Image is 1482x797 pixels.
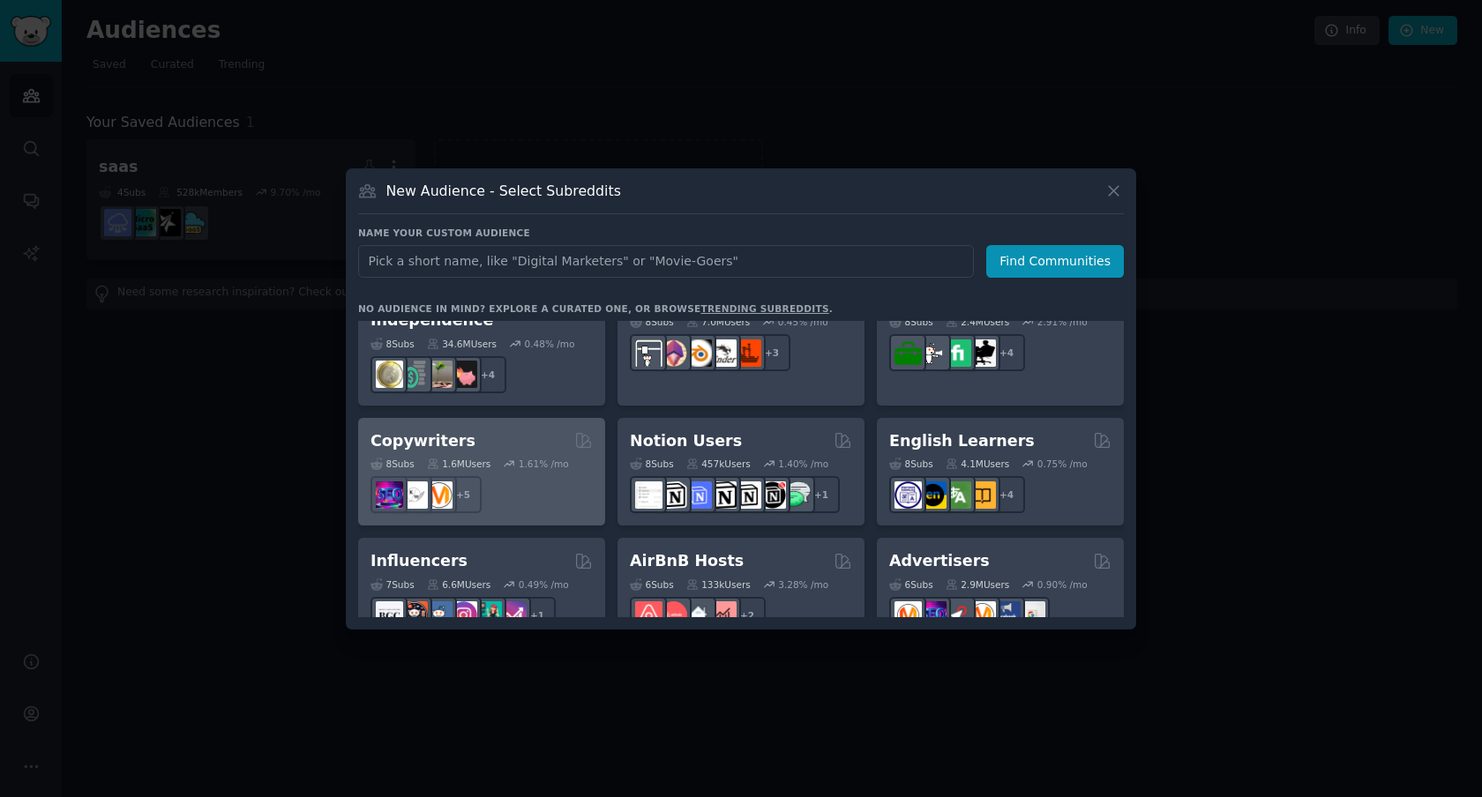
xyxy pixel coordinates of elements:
img: language_exchange [944,481,971,509]
img: AirBnBHosts [660,601,687,629]
img: ender3 [709,339,737,367]
h2: Influencers [370,550,468,572]
h3: New Audience - Select Subreddits [386,182,621,200]
div: 7.0M Users [686,316,751,328]
img: Instagram [425,601,453,629]
img: Fire [425,361,453,388]
img: fatFIRE [450,361,477,388]
div: + 5 [445,476,482,513]
img: notioncreations [660,481,687,509]
div: 133k Users [686,578,751,591]
img: EnglishLearning [919,481,947,509]
img: rentalproperties [685,601,712,629]
div: 0.45 % /mo [778,316,828,328]
div: 1.6M Users [427,458,491,470]
div: 0.75 % /mo [1037,458,1088,470]
div: 457k Users [686,458,751,470]
img: BestNotionTemplates [759,481,786,509]
img: Fiverr [944,339,971,367]
img: content_marketing [425,481,453,509]
img: SEO [376,481,403,509]
h2: Notion Users [630,430,742,452]
img: 3Dprinting [635,339,662,367]
img: AskNotion [734,481,761,509]
div: 4.1M Users [946,458,1010,470]
img: LearnEnglishOnReddit [969,481,996,509]
div: + 3 [753,334,790,371]
img: KeepWriting [400,481,428,509]
img: AirBnBInvesting [709,601,737,629]
img: freelance_forhire [919,339,947,367]
img: Freelancers [969,339,996,367]
img: advertising [969,601,996,629]
img: blender [685,339,712,367]
img: forhire [894,339,922,367]
h2: English Learners [889,430,1035,452]
img: InstagramMarketing [450,601,477,629]
div: 0.48 % /mo [525,338,575,350]
img: BeautyGuruChatter [376,601,403,629]
div: + 4 [469,356,506,393]
input: Pick a short name, like "Digital Marketers" or "Movie-Goers" [358,245,974,278]
div: 6 Sub s [889,578,933,591]
h2: Advertisers [889,550,990,572]
img: InstagramGrowthTips [499,601,527,629]
img: FixMyPrint [734,339,761,367]
div: 8 Sub s [889,458,933,470]
img: 3Dmodeling [660,339,687,367]
div: 7 Sub s [370,578,415,591]
div: + 4 [988,476,1025,513]
div: 8 Sub s [630,458,674,470]
img: FinancialPlanning [400,361,428,388]
h3: Name your custom audience [358,227,1124,239]
img: marketing [894,601,922,629]
div: 8 Sub s [630,316,674,328]
div: 1.40 % /mo [778,458,828,470]
div: 6.6M Users [427,578,491,591]
img: influencermarketing [475,601,502,629]
div: 8 Sub s [370,458,415,470]
div: 0.49 % /mo [519,578,569,591]
button: Find Communities [986,245,1124,278]
a: trending subreddits [700,303,828,314]
img: googleads [1018,601,1045,629]
img: UKPersonalFinance [376,361,403,388]
img: airbnb_hosts [635,601,662,629]
div: + 1 [519,597,556,634]
img: socialmedia [400,601,428,629]
div: 0.90 % /mo [1037,578,1088,591]
div: 3.28 % /mo [778,578,828,591]
img: Notiontemplates [635,481,662,509]
h2: Copywriters [370,430,475,452]
h2: AirBnB Hosts [630,550,744,572]
div: + 4 [988,334,1025,371]
div: No audience in mind? Explore a curated one, or browse . [358,302,833,315]
img: SEO [919,601,947,629]
div: 1.61 % /mo [519,458,569,470]
div: 2.9M Users [946,578,1010,591]
div: 8 Sub s [889,316,933,328]
img: NotionPromote [783,481,811,509]
img: NotionGeeks [709,481,737,509]
div: 2.4M Users [946,316,1010,328]
div: 2.91 % /mo [1037,316,1088,328]
div: + 2 [729,597,766,634]
img: languagelearning [894,481,922,509]
div: 6 Sub s [630,578,674,591]
div: 8 Sub s [370,338,415,350]
img: FacebookAds [993,601,1021,629]
div: 34.6M Users [427,338,497,350]
div: + 1 [803,476,840,513]
img: PPC [944,601,971,629]
img: FreeNotionTemplates [685,481,712,509]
